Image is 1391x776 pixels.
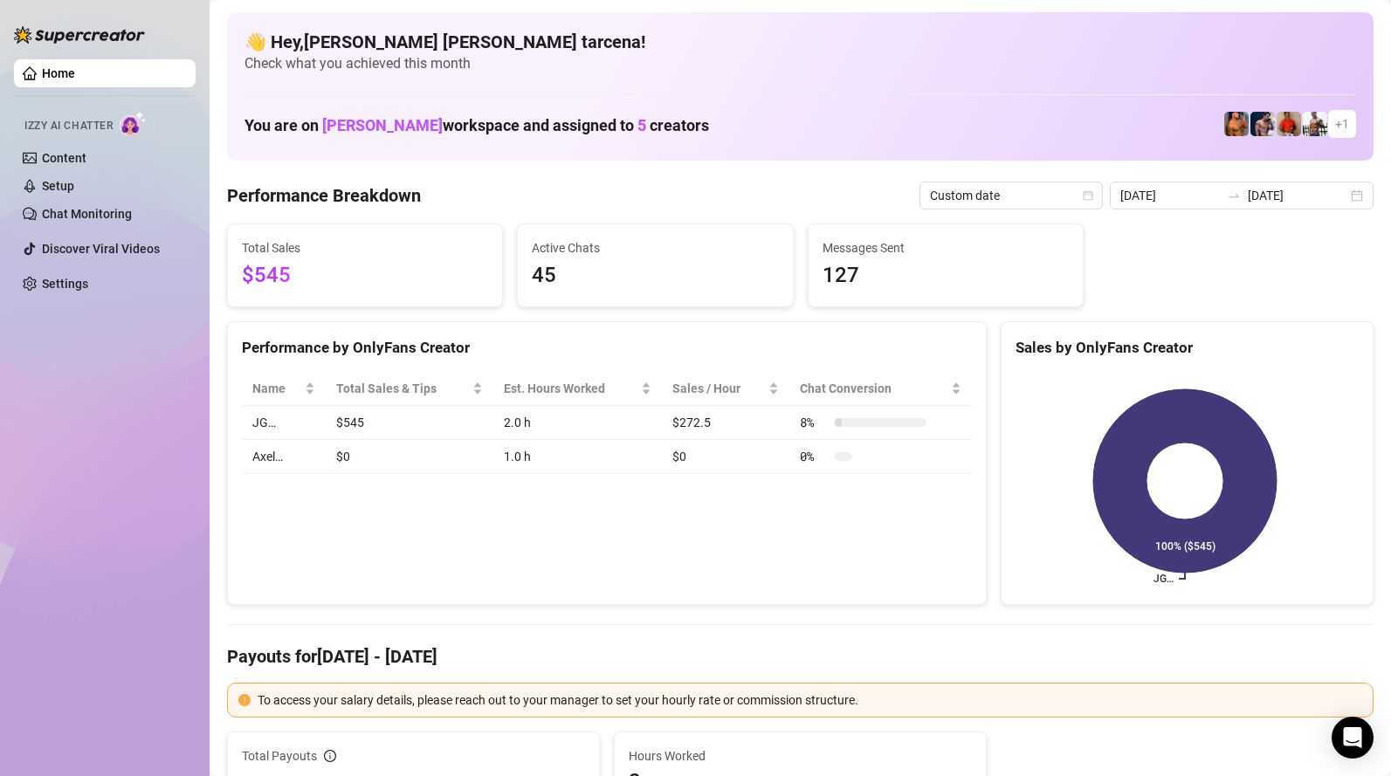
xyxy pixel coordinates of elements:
[1083,190,1093,201] span: calendar
[1332,717,1374,759] div: Open Intercom Messenger
[252,379,301,398] span: Name
[1250,112,1275,136] img: Axel
[42,179,74,193] a: Setup
[242,238,488,258] span: Total Sales
[662,372,789,406] th: Sales / Hour
[1227,189,1241,203] span: to
[800,447,828,466] span: 0 %
[1224,112,1249,136] img: JG
[242,406,326,440] td: JG…
[242,372,326,406] th: Name
[42,277,88,291] a: Settings
[42,242,160,256] a: Discover Viral Videos
[493,440,662,474] td: 1.0 h
[326,372,493,406] th: Total Sales & Tips
[258,690,1362,710] div: To access your salary details, please reach out to your manager to set your hourly rate or commis...
[244,54,1356,73] span: Check what you achieved this month
[242,259,488,292] span: $545
[242,746,317,766] span: Total Payouts
[493,406,662,440] td: 2.0 h
[672,379,765,398] span: Sales / Hour
[244,116,709,135] h1: You are on workspace and assigned to creators
[24,118,113,134] span: Izzy AI Chatter
[227,644,1374,669] h4: Payouts for [DATE] - [DATE]
[326,406,493,440] td: $545
[42,207,132,221] a: Chat Monitoring
[800,413,828,432] span: 8 %
[14,26,145,44] img: logo-BBDzfeDw.svg
[227,183,421,208] h4: Performance Breakdown
[1227,189,1241,203] span: swap-right
[1277,112,1301,136] img: Justin
[532,238,778,258] span: Active Chats
[1120,186,1220,205] input: Start date
[322,116,443,134] span: [PERSON_NAME]
[244,30,1356,54] h4: 👋 Hey, [PERSON_NAME] [PERSON_NAME] tarcena !
[238,694,251,706] span: exclamation-circle
[1303,112,1327,136] img: JUSTIN
[120,111,147,136] img: AI Chatter
[629,746,972,766] span: Hours Worked
[637,116,646,134] span: 5
[242,336,972,360] div: Performance by OnlyFans Creator
[532,259,778,292] span: 45
[1153,573,1174,585] text: JG…
[823,259,1069,292] span: 127
[242,440,326,474] td: Axel…
[1248,186,1347,205] input: End date
[662,406,789,440] td: $272.5
[823,238,1069,258] span: Messages Sent
[324,750,336,762] span: info-circle
[789,372,972,406] th: Chat Conversion
[42,151,86,165] a: Content
[930,182,1092,209] span: Custom date
[42,66,75,80] a: Home
[1016,336,1359,360] div: Sales by OnlyFans Creator
[336,379,469,398] span: Total Sales & Tips
[326,440,493,474] td: $0
[662,440,789,474] td: $0
[504,379,637,398] div: Est. Hours Worked
[800,379,947,398] span: Chat Conversion
[1335,114,1349,134] span: + 1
